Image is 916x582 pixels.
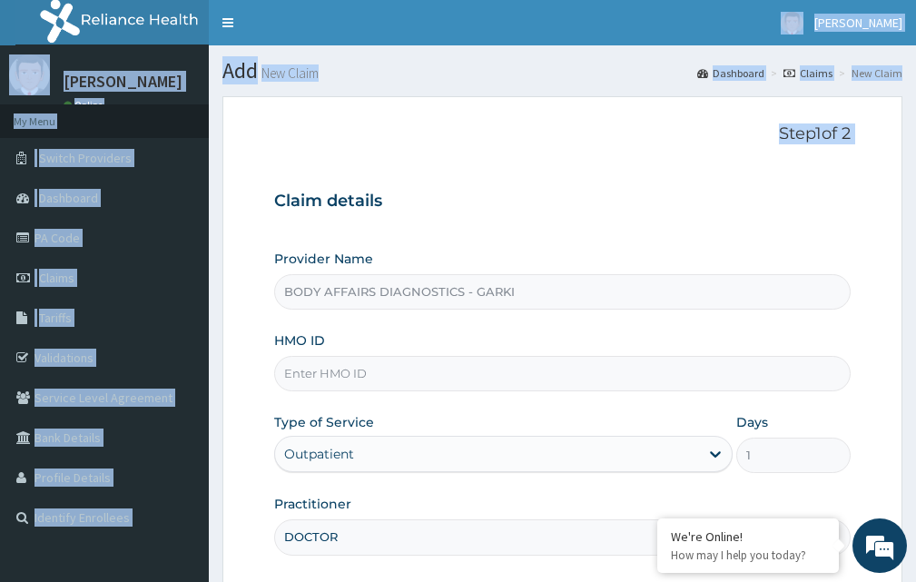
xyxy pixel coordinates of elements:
li: New Claim [834,65,902,81]
a: Online [64,99,107,112]
div: We're Online! [671,528,825,545]
img: User Image [9,54,50,95]
div: Chat with us now [94,102,305,125]
textarea: Type your message and hit 'Enter' [9,389,346,452]
p: Step 1 of 2 [274,124,851,144]
input: Enter Name [274,519,851,555]
h3: Claim details [274,192,851,212]
span: Claims [39,270,74,286]
span: We're online! [105,175,251,359]
input: Enter HMO ID [274,356,851,391]
div: Outpatient [284,445,354,463]
h1: Add [222,59,902,83]
span: Switch Providers [39,150,132,166]
p: How may I help you today? [671,547,825,563]
span: [PERSON_NAME] [814,15,902,31]
label: Type of Service [274,413,374,431]
span: Dashboard [39,190,98,206]
a: Dashboard [697,65,764,81]
label: HMO ID [274,331,325,350]
small: New Claim [258,66,319,80]
div: Minimize live chat window [298,9,341,53]
p: [PERSON_NAME] [64,74,182,90]
label: Provider Name [274,250,373,268]
img: d_794563401_company_1708531726252_794563401 [34,91,74,136]
img: User Image [781,12,803,35]
a: Claims [783,65,832,81]
label: Days [736,413,768,431]
label: Practitioner [274,495,351,513]
span: Tariffs [39,310,72,326]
